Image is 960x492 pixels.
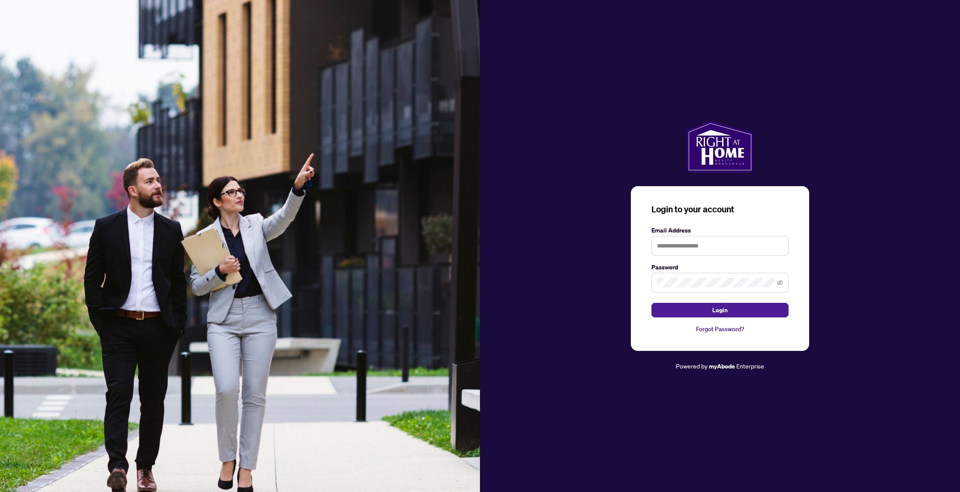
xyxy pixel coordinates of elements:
button: Login [651,303,789,317]
img: ma-logo [687,121,753,172]
span: eye-invisible [777,280,783,286]
span: Powered by [676,362,708,370]
label: Password [651,263,789,272]
h3: Login to your account [651,203,789,215]
a: myAbode [709,362,735,371]
span: Enterprise [736,362,764,370]
a: Forgot Password? [651,324,789,334]
label: Email Address [651,226,789,235]
span: Login [712,303,728,317]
